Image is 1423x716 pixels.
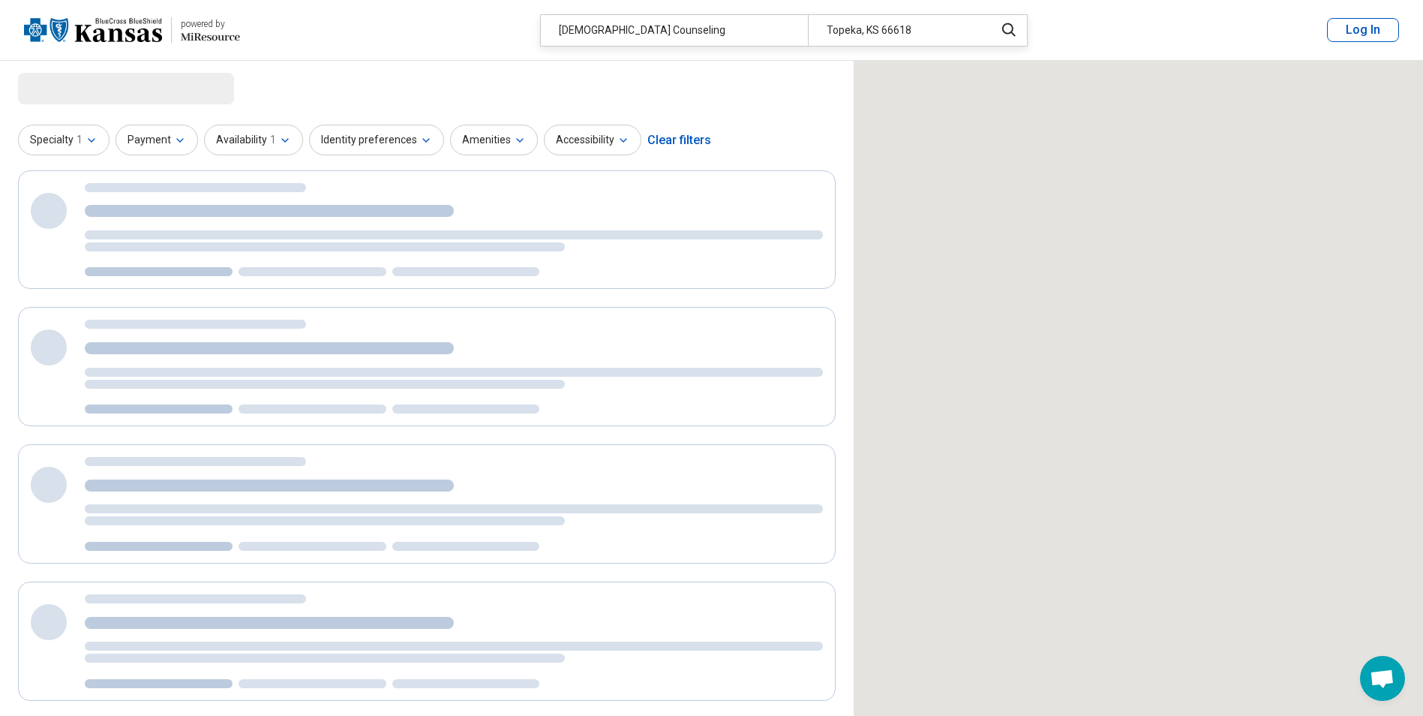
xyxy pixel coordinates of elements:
button: Accessibility [544,125,641,155]
button: Payment [116,125,198,155]
div: Topeka, KS 66618 [808,15,986,46]
div: Open chat [1360,656,1405,701]
div: powered by [181,17,240,31]
img: Blue Cross Blue Shield Kansas [24,12,162,48]
button: Identity preferences [309,125,444,155]
div: Clear filters [647,122,711,158]
button: Specialty1 [18,125,110,155]
span: 1 [77,132,83,148]
button: Amenities [450,125,538,155]
button: Log In [1327,18,1399,42]
button: Availability1 [204,125,303,155]
span: 1 [270,132,276,148]
span: Loading... [18,73,144,103]
div: [DEMOGRAPHIC_DATA] Counseling [541,15,808,46]
a: Blue Cross Blue Shield Kansaspowered by [24,12,240,48]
